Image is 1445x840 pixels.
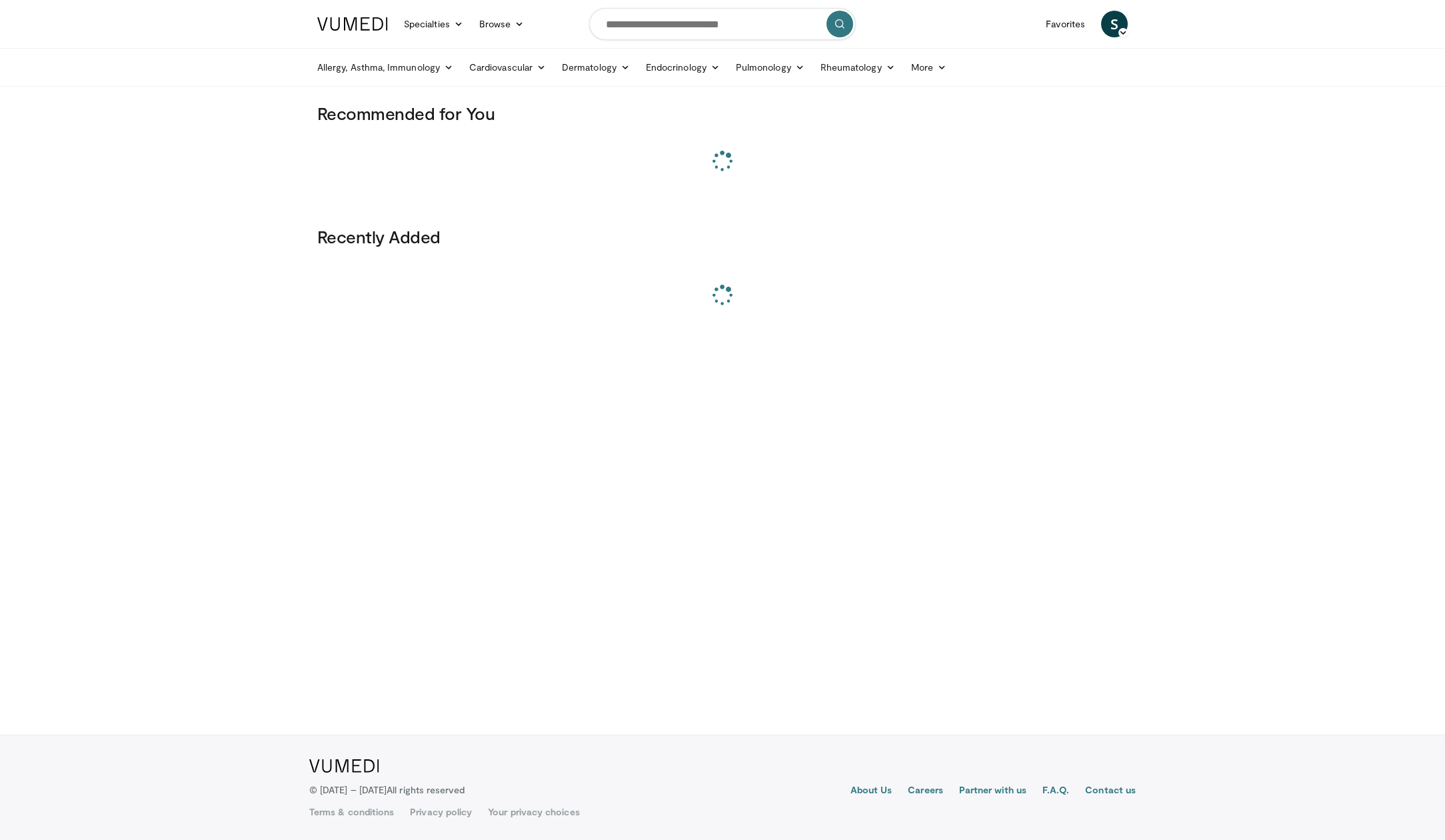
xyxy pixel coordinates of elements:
[317,17,388,31] img: VuMedi Logo
[387,784,465,795] span: All rights reserved
[554,54,638,81] a: Dermatology
[812,54,903,81] a: Rheumatology
[1101,11,1128,37] a: S
[317,103,1128,124] h3: Recommended for You
[903,54,954,81] a: More
[410,805,472,819] a: Privacy policy
[471,11,533,37] a: Browse
[1085,783,1136,799] a: Contact us
[309,783,465,797] p: © [DATE] – [DATE]
[638,54,728,81] a: Endocrinology
[309,759,379,773] img: VuMedi Logo
[396,11,471,37] a: Specialties
[589,8,856,40] input: Search topics, interventions
[1042,783,1069,799] a: F.A.Q.
[1038,11,1093,37] a: Favorites
[728,54,812,81] a: Pulmonology
[908,783,943,799] a: Careers
[461,54,554,81] a: Cardiovascular
[309,805,394,819] a: Terms & conditions
[959,783,1026,799] a: Partner with us
[850,783,892,799] a: About Us
[309,54,461,81] a: Allergy, Asthma, Immunology
[488,805,579,819] a: Your privacy choices
[317,226,1128,247] h3: Recently Added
